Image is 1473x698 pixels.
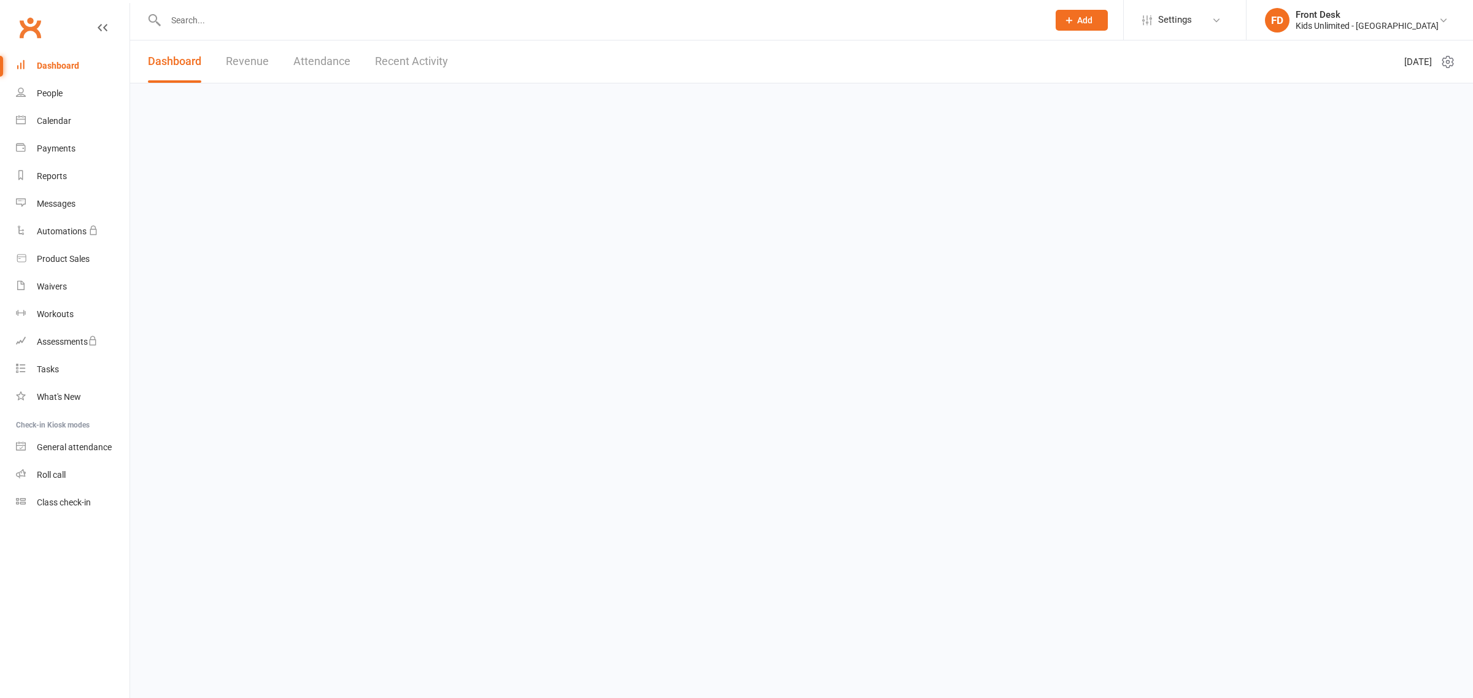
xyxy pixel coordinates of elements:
[16,301,130,328] a: Workouts
[1296,20,1439,31] div: Kids Unlimited - [GEOGRAPHIC_DATA]
[293,40,350,83] a: Attendance
[16,489,130,516] a: Class kiosk mode
[37,470,66,480] div: Roll call
[148,40,201,83] a: Dashboard
[37,144,75,153] div: Payments
[1077,15,1092,25] span: Add
[37,392,81,402] div: What's New
[16,107,130,135] a: Calendar
[375,40,448,83] a: Recent Activity
[16,356,130,383] a: Tasks
[37,199,75,209] div: Messages
[37,61,79,71] div: Dashboard
[1404,55,1432,69] span: [DATE]
[15,12,45,43] a: Clubworx
[16,163,130,190] a: Reports
[1056,10,1108,31] button: Add
[16,190,130,218] a: Messages
[16,245,130,273] a: Product Sales
[1296,9,1439,20] div: Front Desk
[37,442,112,452] div: General attendance
[37,116,71,126] div: Calendar
[37,171,67,181] div: Reports
[37,337,98,347] div: Assessments
[37,497,91,507] div: Class check-in
[16,434,130,461] a: General attendance kiosk mode
[1158,6,1192,34] span: Settings
[16,328,130,356] a: Assessments
[16,383,130,411] a: What's New
[37,282,67,291] div: Waivers
[162,12,1040,29] input: Search...
[226,40,269,83] a: Revenue
[37,226,87,236] div: Automations
[16,135,130,163] a: Payments
[37,254,90,264] div: Product Sales
[16,80,130,107] a: People
[1265,8,1289,33] div: FD
[16,461,130,489] a: Roll call
[37,88,63,98] div: People
[16,218,130,245] a: Automations
[16,273,130,301] a: Waivers
[37,309,74,319] div: Workouts
[16,52,130,80] a: Dashboard
[37,364,59,374] div: Tasks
